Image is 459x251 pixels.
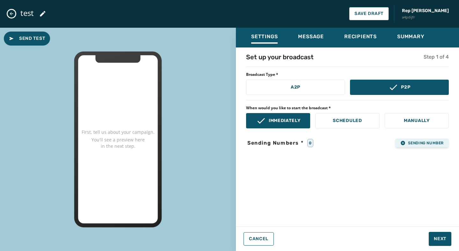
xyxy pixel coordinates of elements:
[397,33,425,40] span: Summary
[354,11,383,16] span: Save Draft
[246,139,305,147] span: Sending Numbers *
[91,137,145,143] p: You'll see a preview here
[401,84,410,90] p: P2P
[434,236,446,242] span: Next
[424,53,449,61] h5: Step 1 of 4
[246,53,314,61] h4: Set up your broadcast
[298,33,324,40] span: Message
[402,15,449,20] span: a4pdijfr
[333,118,362,124] p: Scheduled
[251,33,278,40] span: Settings
[269,118,301,124] p: Immediately
[400,140,444,146] span: Sending Number
[82,129,155,135] p: First, tell us about your campaign.
[291,84,300,90] p: A2P
[246,105,449,111] span: When would you like to start the broadcast *
[249,236,268,241] span: Cancel
[404,118,430,124] p: Manually
[101,143,135,149] p: in the next step.
[402,8,449,14] span: Rep [PERSON_NAME]
[344,33,377,40] span: Recipients
[246,72,449,77] span: Broadcast Type *
[307,139,313,147] div: 0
